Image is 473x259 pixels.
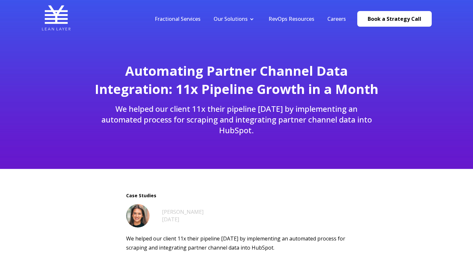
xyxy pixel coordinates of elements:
[357,11,432,27] a: Book a Strategy Call
[155,15,201,22] a: Fractional Services
[162,216,204,223] div: [DATE]
[214,15,248,22] a: Our Solutions
[327,15,346,22] a: Careers
[95,103,378,136] p: We helped our client 11x their pipeline [DATE] by implementing an automated process for scraping ...
[148,15,352,22] div: Navigation Menu
[126,235,345,251] span: We helped our client 11x their pipeline [DATE] by implementing an automated process for scraping ...
[162,208,204,215] a: [PERSON_NAME]
[95,62,378,98] span: Automating Partner Channel Data Integration: 11x Pipeline Growth in a Month
[269,15,314,22] a: RevOps Resources
[126,192,347,199] span: Case Studies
